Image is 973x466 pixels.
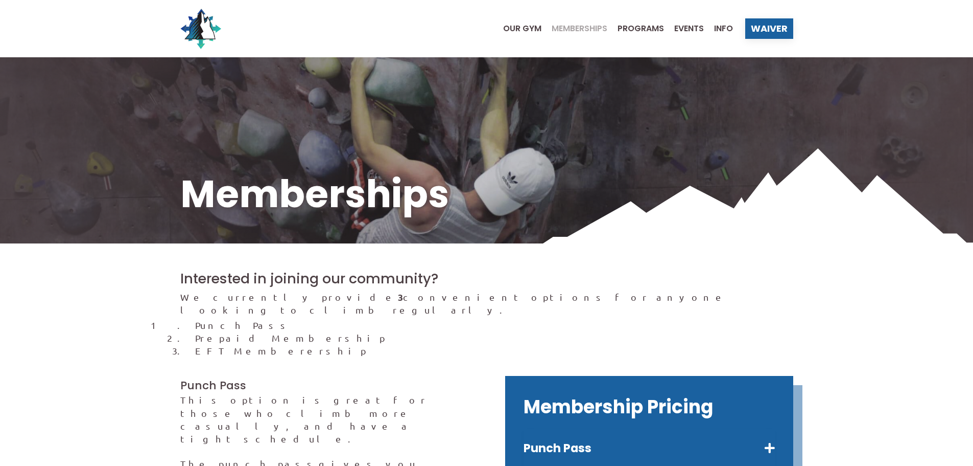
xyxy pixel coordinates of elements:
li: Prepaid Membership [195,331,793,344]
h2: Interested in joining our community? [180,269,793,289]
p: This option is great for those who climb more casually, and have a tight schedule. [180,393,468,445]
a: Waiver [745,18,793,39]
span: Events [674,25,704,33]
span: Info [714,25,733,33]
li: EFT Memberership [195,344,793,357]
h3: Punch Pass [180,378,468,393]
a: Our Gym [493,25,541,33]
span: Our Gym [503,25,541,33]
h2: Membership Pricing [524,394,775,420]
img: North Wall Logo [180,8,221,49]
span: Memberships [552,25,607,33]
a: Info [704,25,733,33]
span: Waiver [751,24,788,33]
strong: 3 [398,291,403,303]
a: Events [664,25,704,33]
a: Memberships [541,25,607,33]
a: Programs [607,25,664,33]
p: We currently provide convenient options for anyone looking to climb regularly. [180,291,793,316]
li: Punch Pass [195,319,793,331]
span: Programs [618,25,664,33]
